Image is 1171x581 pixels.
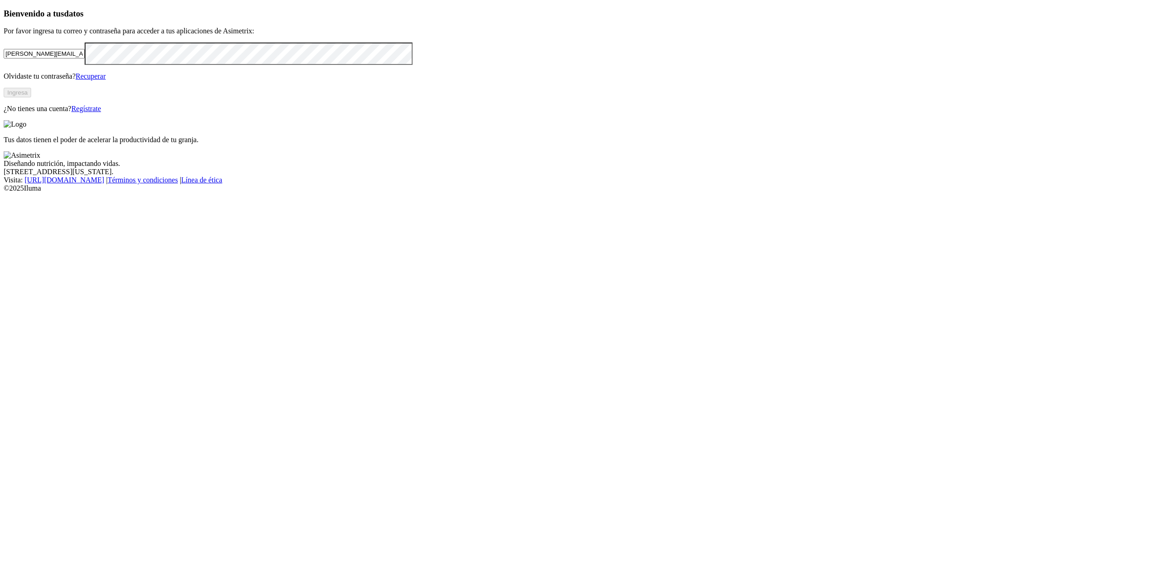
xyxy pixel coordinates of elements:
div: [STREET_ADDRESS][US_STATE]. [4,168,1167,176]
a: [URL][DOMAIN_NAME] [25,176,104,184]
a: Recuperar [75,72,106,80]
div: Diseñando nutrición, impactando vidas. [4,160,1167,168]
p: Por favor ingresa tu correo y contraseña para acceder a tus aplicaciones de Asimetrix: [4,27,1167,35]
button: Ingresa [4,88,31,97]
p: ¿No tienes una cuenta? [4,105,1167,113]
div: © 2025 Iluma [4,184,1167,192]
a: Línea de ética [181,176,222,184]
span: datos [64,9,84,18]
img: Asimetrix [4,151,40,160]
img: Logo [4,120,27,128]
a: Regístrate [71,105,101,112]
p: Olvidaste tu contraseña? [4,72,1167,80]
p: Tus datos tienen el poder de acelerar la productividad de tu granja. [4,136,1167,144]
h3: Bienvenido a tus [4,9,1167,19]
div: Visita : | | [4,176,1167,184]
input: Tu correo [4,49,85,59]
a: Términos y condiciones [107,176,178,184]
